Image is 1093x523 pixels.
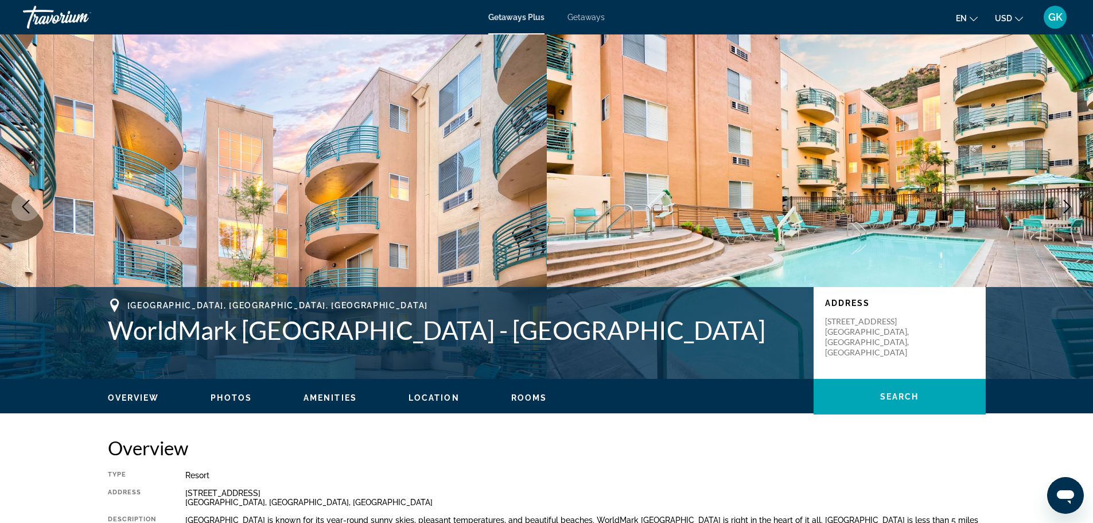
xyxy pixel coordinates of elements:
span: Overview [108,393,160,402]
span: USD [995,14,1012,23]
div: Resort [185,471,986,480]
a: Travorium [23,2,138,32]
span: en [956,14,967,23]
div: [STREET_ADDRESS] [GEOGRAPHIC_DATA], [GEOGRAPHIC_DATA], [GEOGRAPHIC_DATA] [185,489,986,507]
button: Search [814,379,986,414]
span: Search [880,392,919,401]
button: Location [409,393,460,403]
div: Type [108,471,157,480]
iframe: Button to launch messaging window [1047,477,1084,514]
button: Change language [956,10,978,26]
a: Getaways Plus [488,13,544,22]
span: Photos [211,393,252,402]
button: Amenities [304,393,357,403]
button: Overview [108,393,160,403]
button: Photos [211,393,252,403]
p: [STREET_ADDRESS] [GEOGRAPHIC_DATA], [GEOGRAPHIC_DATA], [GEOGRAPHIC_DATA] [825,316,917,358]
h1: WorldMark [GEOGRAPHIC_DATA] - [GEOGRAPHIC_DATA] [108,315,802,345]
button: Rooms [511,393,547,403]
p: Address [825,299,974,308]
button: User Menu [1040,5,1070,29]
button: Previous image [11,192,40,221]
h2: Overview [108,436,986,459]
a: Getaways [567,13,605,22]
span: Location [409,393,460,402]
button: Change currency [995,10,1023,26]
span: Amenities [304,393,357,402]
div: Address [108,489,157,507]
button: Next image [1053,192,1082,221]
span: Rooms [511,393,547,402]
span: [GEOGRAPHIC_DATA], [GEOGRAPHIC_DATA], [GEOGRAPHIC_DATA] [127,301,428,310]
span: GK [1048,11,1063,23]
